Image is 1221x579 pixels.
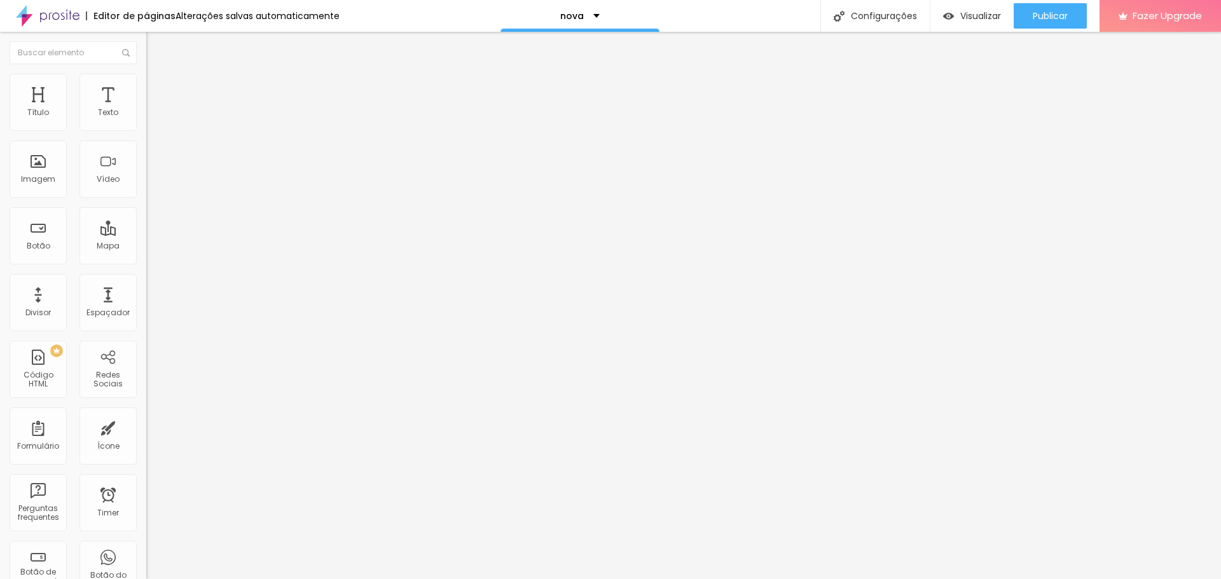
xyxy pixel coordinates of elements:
img: Icone [122,49,130,57]
img: view-1.svg [943,11,954,22]
span: Publicar [1033,11,1068,21]
button: Visualizar [930,3,1014,29]
div: Ícone [97,442,120,451]
div: Texto [98,108,118,117]
div: Imagem [21,175,55,184]
iframe: Editor [146,32,1221,579]
div: Mapa [97,242,120,250]
div: Vídeo [97,175,120,184]
div: Alterações salvas automaticamente [176,11,340,20]
div: Espaçador [86,308,130,317]
div: Editor de páginas [86,11,176,20]
img: Icone [834,11,845,22]
button: Publicar [1014,3,1087,29]
div: Formulário [17,442,59,451]
div: Código HTML [13,371,63,389]
p: nova [560,11,584,20]
div: Perguntas frequentes [13,504,63,522]
div: Botão [27,242,50,250]
div: Redes Sociais [83,371,133,389]
span: Visualizar [960,11,1001,21]
input: Buscar elemento [10,41,137,64]
span: Fazer Upgrade [1133,10,1202,21]
div: Timer [97,508,119,517]
div: Divisor [25,308,51,317]
div: Título [27,108,49,117]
